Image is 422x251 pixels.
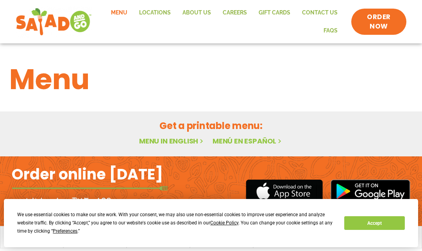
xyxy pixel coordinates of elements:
button: Accept [344,216,404,230]
span: ORDER NOW [359,13,399,31]
div: We use essential cookies to make our site work. With your consent, we may also use non-essential ... [17,211,335,235]
a: Locations [133,4,177,22]
img: fork [12,186,168,190]
span: Preferences [53,228,77,234]
h2: Order online [DATE] [12,165,163,184]
span: Cookie Policy [210,220,238,226]
div: Cookie Consent Prompt [4,199,418,247]
a: Careers [217,4,253,22]
img: google_play [331,179,410,203]
h1: Menu [9,58,413,100]
a: GIFT CARDS [253,4,296,22]
h2: Get a printable menu: [9,119,413,133]
a: FAQs [318,22,343,40]
a: Menu [105,4,133,22]
nav: Menu [100,4,344,39]
a: Menú en español [213,136,283,146]
img: new-SAG-logo-768×292 [16,6,92,38]
h2: Download the app [12,196,111,218]
a: ORDER NOW [351,9,406,35]
a: Contact Us [296,4,343,22]
a: About Us [177,4,217,22]
img: appstore [246,178,323,204]
a: Menu in English [139,136,205,146]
